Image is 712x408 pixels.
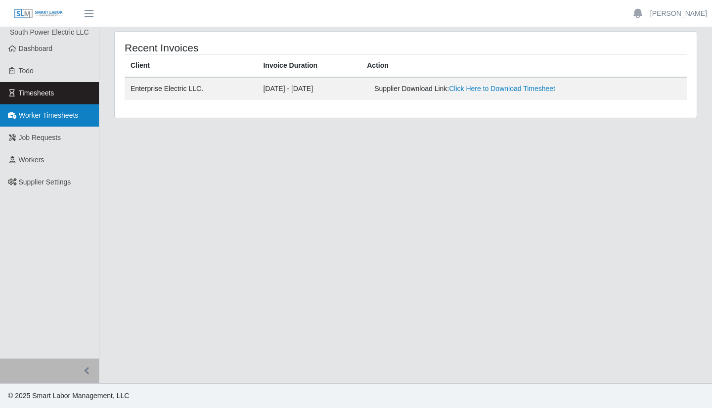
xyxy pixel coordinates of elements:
span: Supplier Settings [19,178,71,186]
th: Invoice Duration [257,54,361,78]
span: © 2025 Smart Labor Management, LLC [8,392,129,400]
span: Job Requests [19,134,61,141]
span: Timesheets [19,89,54,97]
span: Dashboard [19,45,53,52]
h4: Recent Invoices [125,42,350,54]
span: Workers [19,156,44,164]
th: Action [361,54,687,78]
th: Client [125,54,257,78]
span: Worker Timesheets [19,111,78,119]
span: South Power Electric LLC [10,28,89,36]
span: Todo [19,67,34,75]
img: SLM Logo [14,8,63,19]
td: Enterprise Electric LLC. [125,77,257,100]
td: [DATE] - [DATE] [257,77,361,100]
div: Supplier Download Link: [374,84,569,94]
a: Click Here to Download Timesheet [449,85,555,92]
a: [PERSON_NAME] [650,8,707,19]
